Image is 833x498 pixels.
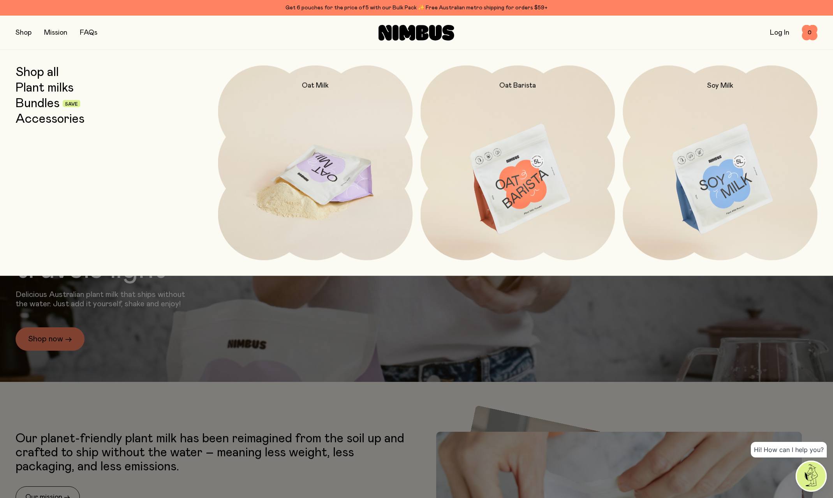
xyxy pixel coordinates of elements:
button: 0 [802,25,817,41]
a: Bundles [16,97,60,111]
a: Plant milks [16,81,74,95]
a: Oat Milk [218,65,413,260]
a: Soy Milk [623,65,817,260]
img: agent [797,462,826,491]
a: Log In [770,29,789,36]
h2: Oat Milk [302,81,329,90]
div: Get 6 pouches for the price of 5 with our Bulk Pack ✨ Free Australian metro shipping for orders $59+ [16,3,817,12]
div: Hi! How can I help you? [751,442,827,457]
a: Oat Barista [421,65,615,260]
a: FAQs [80,29,97,36]
a: Shop all [16,65,59,79]
h2: Oat Barista [499,81,536,90]
h2: Soy Milk [707,81,733,90]
a: Mission [44,29,67,36]
span: Save [65,102,78,106]
a: Accessories [16,112,85,126]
